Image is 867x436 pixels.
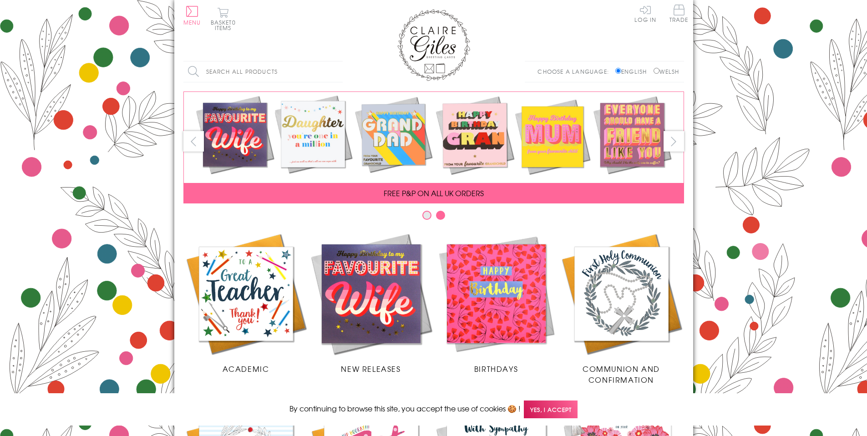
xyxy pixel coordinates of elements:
span: Menu [183,18,201,26]
span: Birthdays [474,363,518,374]
a: Communion and Confirmation [559,231,684,385]
input: English [615,68,621,74]
button: Carousel Page 2 (Current Slide) [436,211,445,220]
span: FREE P&P ON ALL UK ORDERS [384,188,484,198]
span: New Releases [341,363,401,374]
input: Search all products [183,61,343,82]
button: Menu [183,6,201,25]
span: Trade [669,5,689,22]
a: Academic [183,231,309,374]
a: Log In [634,5,656,22]
a: Trade [669,5,689,24]
span: Communion and Confirmation [583,363,660,385]
a: Birthdays [434,231,559,374]
span: 0 items [215,18,236,32]
button: Carousel Page 1 [422,211,431,220]
a: New Releases [309,231,434,374]
label: English [615,67,651,76]
label: Welsh [654,67,679,76]
img: Claire Giles Greetings Cards [397,9,470,81]
span: Academic [223,363,269,374]
div: Carousel Pagination [183,210,684,224]
button: prev [183,131,204,152]
button: next [664,131,684,152]
p: Choose a language: [537,67,613,76]
input: Welsh [654,68,659,74]
span: Yes, I accept [524,401,578,418]
button: Basket0 items [211,7,236,30]
input: Search [334,61,343,82]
